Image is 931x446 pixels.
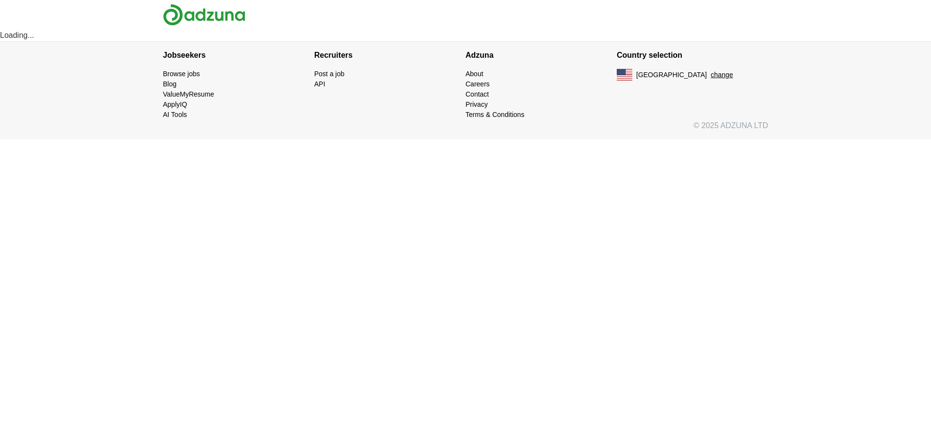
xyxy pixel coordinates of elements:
[163,4,245,26] img: Adzuna logo
[465,111,524,118] a: Terms & Conditions
[465,70,483,78] a: About
[155,120,776,139] div: © 2025 ADZUNA LTD
[163,111,187,118] a: AI Tools
[711,70,733,80] button: change
[617,42,768,69] h4: Country selection
[465,90,489,98] a: Contact
[163,80,177,88] a: Blog
[163,70,200,78] a: Browse jobs
[465,80,490,88] a: Careers
[617,69,632,81] img: US flag
[163,90,214,98] a: ValueMyResume
[314,70,344,78] a: Post a job
[314,80,325,88] a: API
[465,100,488,108] a: Privacy
[163,100,187,108] a: ApplyIQ
[636,70,707,80] span: [GEOGRAPHIC_DATA]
